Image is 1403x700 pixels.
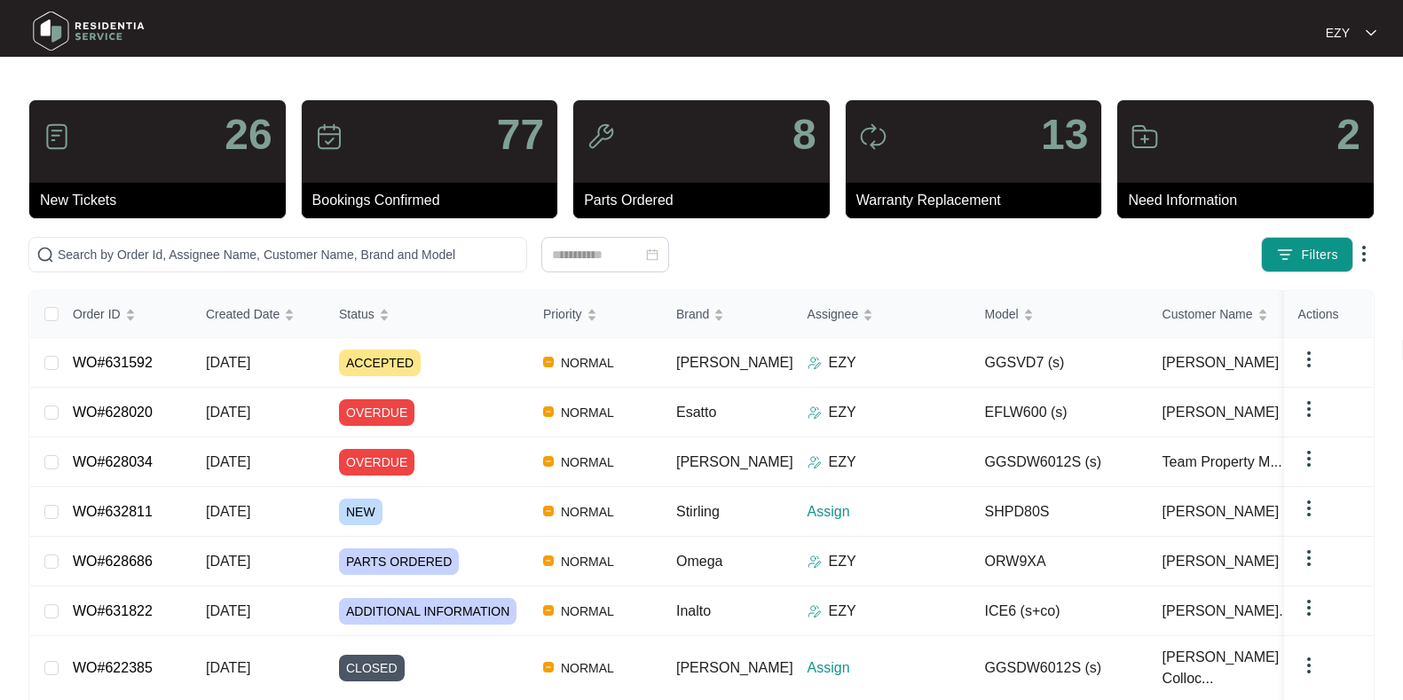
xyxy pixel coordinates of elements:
[662,291,793,338] th: Brand
[1041,114,1088,156] p: 13
[1163,601,1291,622] span: [PERSON_NAME]...
[339,499,382,525] span: NEW
[971,586,1148,636] td: ICE6 (s+co)
[1336,114,1360,156] p: 2
[971,338,1148,388] td: GGSVD7 (s)
[1298,655,1320,676] img: dropdown arrow
[554,402,621,423] span: NORMAL
[543,357,554,367] img: Vercel Logo
[676,304,709,324] span: Brand
[43,122,71,151] img: icon
[808,304,859,324] span: Assignee
[676,660,793,675] span: [PERSON_NAME]
[1298,498,1320,519] img: dropdown arrow
[543,605,554,616] img: Vercel Logo
[808,554,822,569] img: Assigner Icon
[676,603,711,618] span: Inalto
[1163,501,1280,523] span: [PERSON_NAME]
[1301,246,1338,264] span: Filters
[808,405,822,420] img: Assigner Icon
[792,114,816,156] p: 8
[1298,398,1320,420] img: dropdown arrow
[829,352,856,374] p: EZY
[206,454,250,469] span: [DATE]
[808,501,971,523] p: Assign
[1298,547,1320,569] img: dropdown arrow
[1163,352,1280,374] span: [PERSON_NAME]
[1353,243,1375,264] img: dropdown arrow
[59,291,192,338] th: Order ID
[73,603,153,618] a: WO#631822
[497,114,544,156] p: 77
[1366,28,1376,37] img: dropdown arrow
[587,122,615,151] img: icon
[1326,24,1350,42] p: EZY
[793,291,971,338] th: Assignee
[73,405,153,420] a: WO#628020
[554,551,621,572] span: NORMAL
[554,601,621,622] span: NORMAL
[206,660,250,675] span: [DATE]
[829,402,856,423] p: EZY
[40,190,286,211] p: New Tickets
[73,504,153,519] a: WO#632811
[315,122,343,151] img: icon
[1148,291,1326,338] th: Customer Name
[206,504,250,519] span: [DATE]
[73,660,153,675] a: WO#622385
[206,603,250,618] span: [DATE]
[829,452,856,473] p: EZY
[1284,291,1373,338] th: Actions
[1163,304,1253,324] span: Customer Name
[808,455,822,469] img: Assigner Icon
[192,291,325,338] th: Created Date
[676,554,722,569] span: Omega
[339,449,414,476] span: OVERDUE
[73,355,153,370] a: WO#631592
[676,504,720,519] span: Stirling
[1163,551,1280,572] span: [PERSON_NAME]
[543,406,554,417] img: Vercel Logo
[529,291,662,338] th: Priority
[339,655,405,681] span: CLOSED
[554,352,621,374] span: NORMAL
[829,551,856,572] p: EZY
[971,388,1148,437] td: EFLW600 (s)
[1298,349,1320,370] img: dropdown arrow
[1261,237,1353,272] button: filter iconFilters
[676,405,716,420] span: Esatto
[856,190,1102,211] p: Warranty Replacement
[206,554,250,569] span: [DATE]
[829,601,856,622] p: EZY
[554,501,621,523] span: NORMAL
[543,506,554,516] img: Vercel Logo
[339,598,516,625] span: ADDITIONAL INFORMATION
[36,246,54,263] img: search-icon
[339,548,459,575] span: PARTS ORDERED
[676,355,793,370] span: [PERSON_NAME]
[808,657,971,679] p: Assign
[971,537,1148,586] td: ORW9XA
[206,355,250,370] span: [DATE]
[339,350,421,376] span: ACCEPTED
[73,304,121,324] span: Order ID
[206,405,250,420] span: [DATE]
[325,291,529,338] th: Status
[1298,597,1320,618] img: dropdown arrow
[27,4,151,58] img: residentia service logo
[554,657,621,679] span: NORMAL
[584,190,830,211] p: Parts Ordered
[808,604,822,618] img: Assigner Icon
[554,452,621,473] span: NORMAL
[225,114,272,156] p: 26
[1276,246,1294,263] img: filter icon
[676,454,793,469] span: [PERSON_NAME]
[543,304,582,324] span: Priority
[1163,647,1303,689] span: [PERSON_NAME] Colloc...
[312,190,558,211] p: Bookings Confirmed
[971,291,1148,338] th: Model
[339,399,414,426] span: OVERDUE
[58,245,519,264] input: Search by Order Id, Assignee Name, Customer Name, Brand and Model
[971,437,1148,487] td: GGSDW6012S (s)
[73,554,153,569] a: WO#628686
